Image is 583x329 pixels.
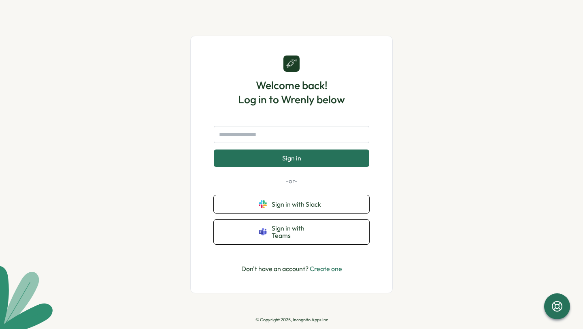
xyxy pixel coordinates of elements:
[214,220,369,244] button: Sign in with Teams
[214,150,369,167] button: Sign in
[241,264,342,274] p: Don't have an account?
[310,265,342,273] a: Create one
[255,317,328,323] p: © Copyright 2025, Incognito Apps Inc
[238,78,345,107] h1: Welcome back! Log in to Wrenly below
[272,201,324,208] span: Sign in with Slack
[272,224,324,239] span: Sign in with Teams
[214,195,369,213] button: Sign in with Slack
[282,154,301,162] span: Sign in
[214,177,369,186] p: -or-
